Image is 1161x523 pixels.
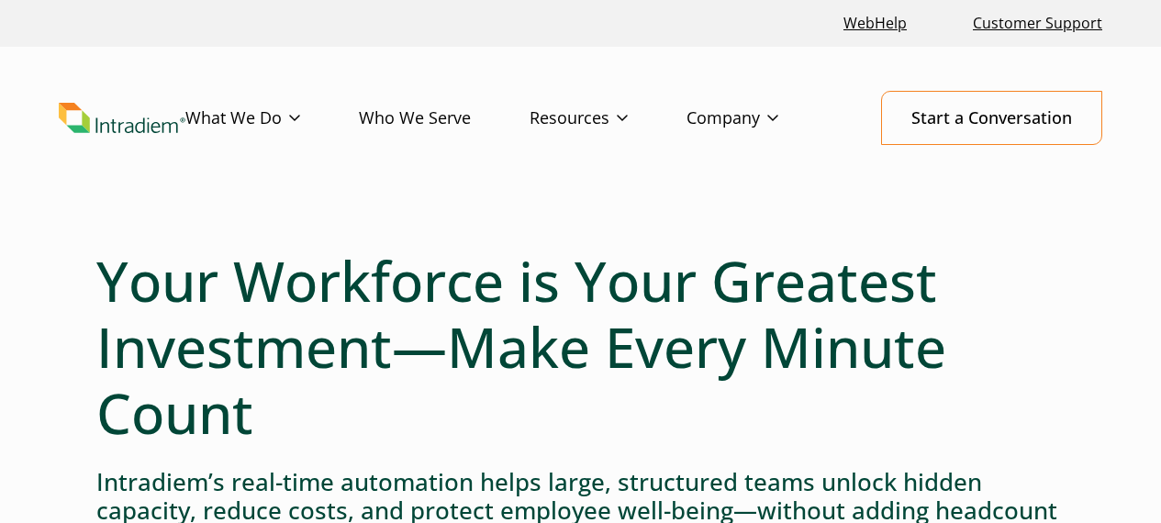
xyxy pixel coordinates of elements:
a: Company [687,92,837,145]
h1: Your Workforce is Your Greatest Investment—Make Every Minute Count [96,248,1065,446]
a: Link opens in a new window [836,4,914,43]
a: Who We Serve [359,92,530,145]
a: What We Do [185,92,359,145]
a: Customer Support [966,4,1110,43]
img: Intradiem [59,103,185,134]
a: Link to homepage of Intradiem [59,103,185,134]
a: Resources [530,92,687,145]
a: Start a Conversation [881,91,1102,145]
